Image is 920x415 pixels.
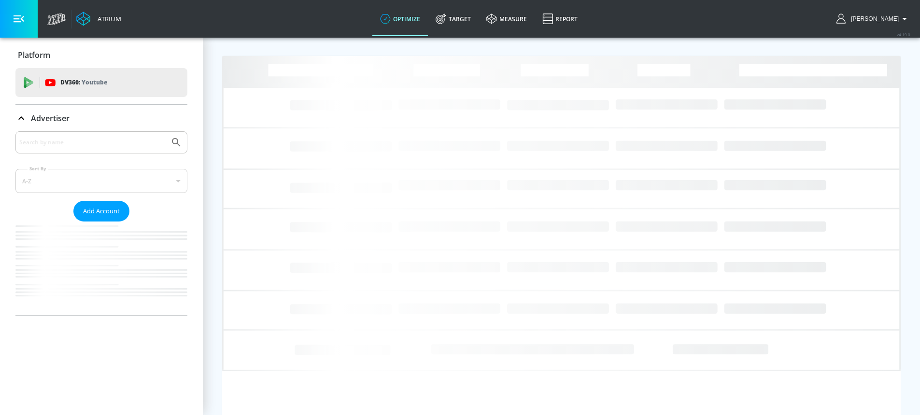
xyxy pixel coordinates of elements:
[82,77,107,87] p: Youtube
[76,12,121,26] a: Atrium
[15,221,187,315] nav: list of Advertiser
[15,169,187,193] div: A-Z
[15,41,187,69] div: Platform
[60,77,107,88] p: DV360:
[94,14,121,23] div: Atrium
[83,206,120,217] span: Add Account
[428,1,479,36] a: Target
[479,1,535,36] a: measure
[847,15,899,22] span: login as: harvir.chahal@zefr.com
[28,166,48,172] label: Sort By
[15,105,187,132] div: Advertiser
[535,1,585,36] a: Report
[836,13,910,25] button: [PERSON_NAME]
[15,68,187,97] div: DV360: Youtube
[372,1,428,36] a: optimize
[19,136,166,149] input: Search by name
[18,50,50,60] p: Platform
[31,113,70,124] p: Advertiser
[73,201,129,221] button: Add Account
[15,131,187,315] div: Advertiser
[897,32,910,37] span: v 4.19.0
